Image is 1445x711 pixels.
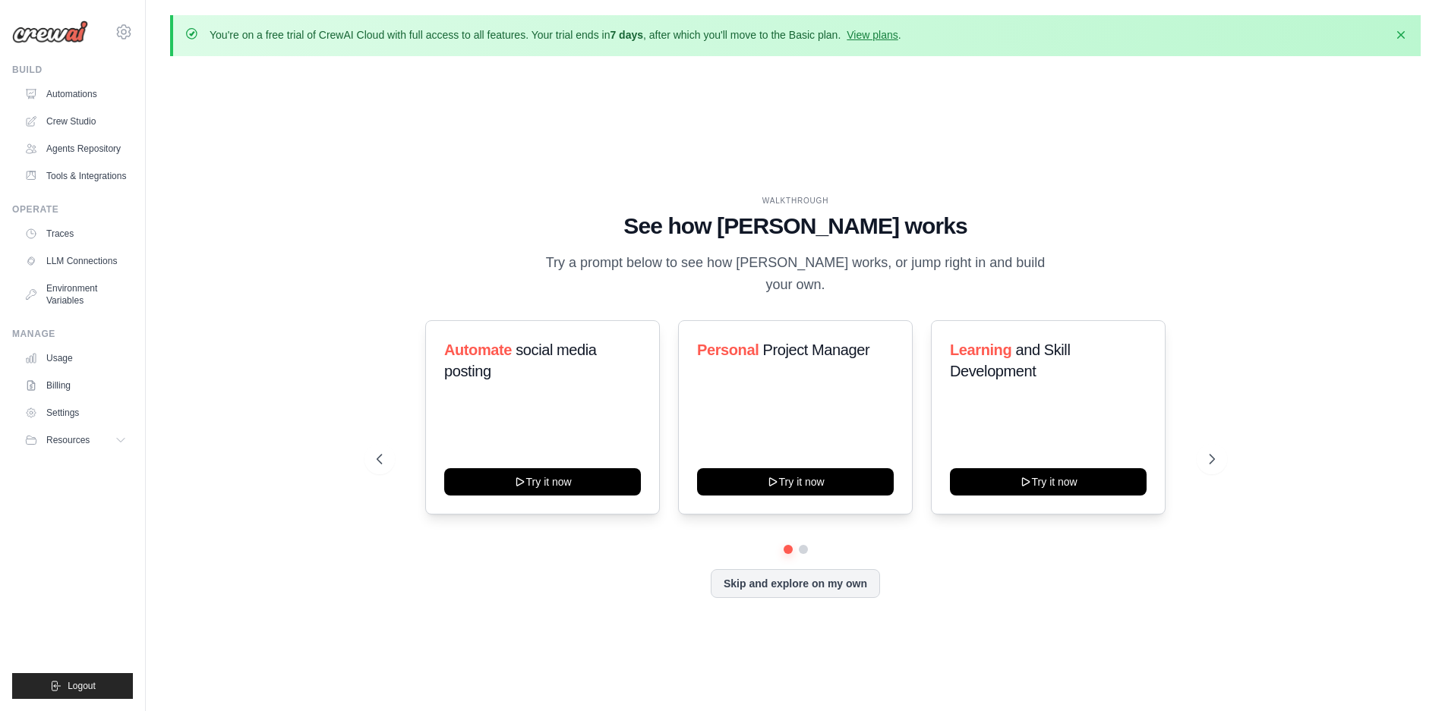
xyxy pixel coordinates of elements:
[18,276,133,313] a: Environment Variables
[210,29,901,41] font: You're on a free trial of CrewAI Cloud with full access to all features. Your trial ends in , aft...
[847,29,898,41] a: View plans
[778,474,824,489] font: Try it now
[444,468,641,495] button: Try it now
[610,29,643,41] strong: 7 days
[762,341,869,358] span: Project Manager
[950,468,1147,495] button: Try it now
[444,341,597,379] span: social media posting
[46,352,73,364] font: Usage
[12,203,133,216] div: Operate
[46,282,127,307] font: Environment Variables
[697,341,759,358] span: Personal
[46,407,79,419] font: Settings
[18,222,133,246] a: Traces
[18,82,133,106] a: Automations
[18,346,133,370] a: Usage
[697,468,894,495] button: Try it now
[46,88,97,100] font: Automations
[1032,474,1077,489] font: Try it now
[46,170,126,182] font: Tools & Integrations
[950,341,1011,358] span: Learning
[46,379,71,392] font: Billing
[12,64,133,76] div: Build
[18,249,133,273] a: LLM Connections
[18,401,133,425] a: Settings
[46,228,74,240] font: Traces
[46,434,90,446] span: Resources
[68,680,96,692] span: Logout
[18,373,133,398] a: Billing
[12,20,88,43] img: Logo
[18,428,133,452] button: Resources
[18,164,133,188] a: Tools & Integrations
[46,255,117,267] font: LLM Connections
[541,252,1051,297] p: Try a prompt below to see how [PERSON_NAME] works, or jump right in and build your own.
[46,143,121,155] font: Agents Repository
[12,328,133,340] div: Manage
[377,195,1215,206] div: WALKTHROUGH
[444,341,512,358] span: Automate
[12,673,133,699] button: Logout
[377,212,1215,240] h1: See how [PERSON_NAME] works
[18,109,133,134] a: Crew Studio
[18,137,133,161] a: Agents Repository
[46,115,96,127] font: Crew Studio
[711,569,880,598] button: Skip and explore on my own
[525,474,571,489] font: Try it now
